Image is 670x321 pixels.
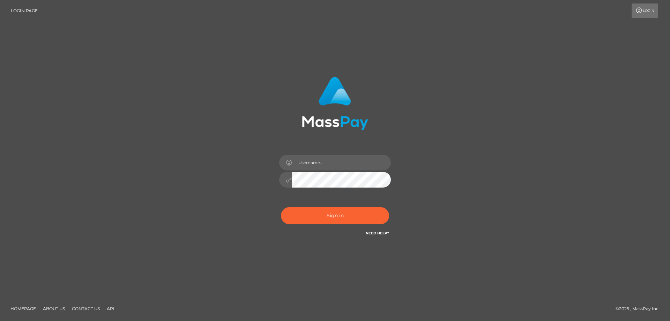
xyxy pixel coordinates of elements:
img: MassPay Login [302,77,368,130]
a: Homepage [8,303,39,314]
a: About Us [40,303,68,314]
input: Username... [292,155,391,170]
a: Contact Us [69,303,103,314]
a: Login Page [11,3,38,18]
button: Sign in [281,207,389,224]
a: Login [632,3,658,18]
div: © 2025 , MassPay Inc. [616,305,665,313]
a: Need Help? [366,231,389,235]
a: API [104,303,117,314]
